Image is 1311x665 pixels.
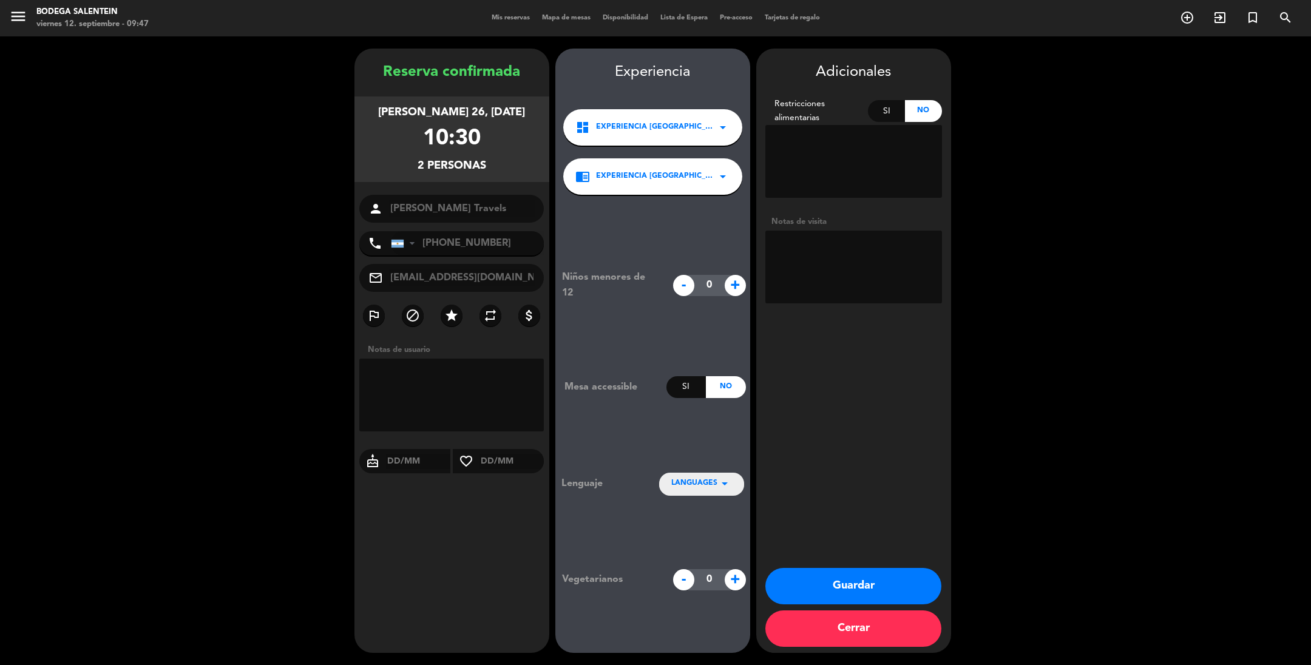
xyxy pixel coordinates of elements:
span: Experiencia [GEOGRAPHIC_DATA] [596,121,716,133]
span: Lista de Espera [654,15,714,21]
button: menu [9,7,27,30]
i: person [368,201,383,216]
div: Experiencia [555,61,750,84]
i: exit_to_app [1213,10,1227,25]
div: Reserva confirmada [354,61,549,84]
span: + [725,275,746,296]
div: Vegetarianos [553,572,666,587]
span: - [673,569,694,590]
button: Guardar [765,568,941,604]
div: [PERSON_NAME] 26, [DATE] [378,104,525,121]
span: LANGUAGES [671,478,717,490]
i: attach_money [522,308,537,323]
div: Bodega Salentein [36,6,149,18]
i: repeat [483,308,498,323]
i: mail_outline [368,271,383,285]
i: chrome_reader_mode [575,169,590,184]
i: dashboard [575,120,590,135]
div: viernes 12. septiembre - 09:47 [36,18,149,30]
div: Lenguaje [561,476,639,491]
div: No [706,376,745,398]
i: outlined_flag [367,308,381,323]
div: Mesa accessible [555,379,666,395]
i: block [405,308,420,323]
span: + [725,569,746,590]
i: phone [368,236,382,251]
div: Notas de visita [765,215,942,228]
i: cake [359,454,386,468]
input: DD/MM [386,454,451,469]
span: Pre-acceso [714,15,759,21]
i: arrow_drop_down [716,169,730,184]
div: Restricciones alimentarias [765,97,869,125]
span: Experiencia [GEOGRAPHIC_DATA] [596,170,716,183]
i: star [444,308,459,323]
input: DD/MM [479,454,544,469]
i: arrow_drop_down [716,120,730,135]
div: Adicionales [765,61,942,84]
i: search [1278,10,1293,25]
div: Niños menores de 12 [553,269,666,301]
span: Mapa de mesas [536,15,597,21]
button: Cerrar [765,610,941,647]
div: Si [666,376,706,398]
span: - [673,275,694,296]
div: Si [868,100,905,122]
div: 2 personas [418,157,486,175]
span: Disponibilidad [597,15,654,21]
i: menu [9,7,27,25]
i: turned_in_not [1245,10,1260,25]
div: No [905,100,942,122]
i: add_circle_outline [1180,10,1194,25]
i: favorite_border [453,454,479,468]
div: 10:30 [423,121,481,157]
span: Mis reservas [486,15,536,21]
span: Tarjetas de regalo [759,15,826,21]
i: arrow_drop_down [717,476,732,491]
div: Notas de usuario [362,343,549,356]
div: Argentina: +54 [391,232,419,255]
